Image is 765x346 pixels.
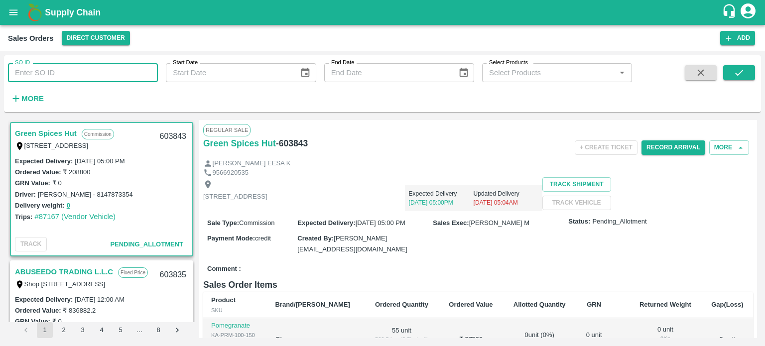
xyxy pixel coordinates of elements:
label: Delivery weight: [15,202,65,209]
button: Go to page 4 [94,322,110,338]
b: Gap(Loss) [711,301,743,308]
div: account of current user [739,2,757,23]
p: [DATE] 05:00PM [409,198,474,207]
label: Select Products [489,59,528,67]
h6: - 603843 [276,136,308,150]
input: Start Date [166,63,292,82]
label: SO ID [15,59,30,67]
p: [PERSON_NAME] EESA K [213,159,291,168]
div: 0 Kg [637,334,694,343]
label: Sales Exec : [433,219,469,227]
p: Expected Delivery [409,189,474,198]
label: Comment : [207,264,241,274]
p: Fixed Price [118,267,148,278]
b: Product [211,296,236,304]
div: customer-support [722,3,739,21]
label: Trips: [15,213,32,221]
strong: More [21,95,44,103]
button: Go to page 2 [56,322,72,338]
label: Payment Mode : [207,234,255,242]
label: ₹ 0 [52,318,62,325]
div: 603843 [154,125,192,148]
p: Updated Delivery [474,189,538,198]
input: End Date [324,63,450,82]
button: More [8,90,46,107]
button: Add [720,31,755,45]
label: ₹ 836882.2 [63,307,96,314]
label: Shop [STREET_ADDRESS] [24,280,106,288]
button: Go to page 3 [75,322,91,338]
a: Green Spices Hut [203,136,276,150]
a: ABUSEEDO TRADING L.L.C [15,265,113,278]
b: GRN [587,301,601,308]
button: Go to next page [169,322,185,338]
h6: Sales Order Items [203,278,753,292]
b: Brand/[PERSON_NAME] [275,301,350,308]
span: Regular Sale [203,124,251,136]
label: Ordered Value: [15,168,61,176]
button: page 1 [37,322,53,338]
button: Go to page 8 [150,322,166,338]
button: open drawer [2,1,25,24]
label: [STREET_ADDRESS] [24,142,89,149]
button: Choose date [296,63,315,82]
label: [PERSON_NAME] - 8147873354 [38,191,133,198]
label: Expected Delivery : [15,157,73,165]
div: KA-PRM-100-150 [211,331,259,340]
div: Sales Orders [8,32,54,45]
div: … [131,326,147,335]
label: ₹ 208800 [63,168,90,176]
p: [STREET_ADDRESS] [203,192,267,202]
button: More [709,140,749,155]
label: Start Date [173,59,198,67]
label: GRN Value: [15,318,50,325]
input: Select Products [485,66,613,79]
img: logo [25,2,45,22]
p: [DATE] 05:04AM [474,198,538,207]
button: Choose date [454,63,473,82]
label: ₹ 0 [52,179,62,187]
span: Commission [239,219,275,227]
b: Supply Chain [45,7,101,17]
button: Go to page 5 [113,322,128,338]
span: [PERSON_NAME] M [469,219,529,227]
label: End Date [331,59,354,67]
span: [PERSON_NAME][EMAIL_ADDRESS][DOMAIN_NAME] [297,234,407,253]
b: Ordered Quantity [375,301,428,308]
b: Allotted Quantity [513,301,566,308]
a: Green Spices Hut [15,127,77,140]
div: SKU [211,306,259,315]
label: [DATE] 12:00 AM [75,296,124,303]
label: Expected Delivery : [297,219,355,227]
label: Created By : [297,234,334,242]
button: Record Arrival [641,140,705,155]
p: Pomegranate [211,321,259,331]
button: 0 [67,200,70,212]
label: Status: [568,217,590,227]
div: 522.5 kgs (9.5kg/unit) [373,335,431,344]
a: #87167 (Vendor Vehicle) [34,213,116,221]
div: 603835 [154,263,192,287]
span: [DATE] 05:00 PM [356,219,405,227]
span: credit [255,234,271,242]
p: Commission [82,129,114,139]
input: Enter SO ID [8,63,158,82]
label: Driver: [15,191,36,198]
b: Ordered Value [449,301,493,308]
p: 9566920535 [213,168,249,178]
label: [DATE] 05:00 PM [75,157,125,165]
label: Expected Delivery : [15,296,73,303]
label: Ordered Value: [15,307,61,314]
button: Open [616,66,629,79]
span: Pending_Allotment [592,217,646,227]
nav: pagination navigation [16,322,187,338]
label: Sale Type : [207,219,239,227]
button: Select DC [62,31,130,45]
b: Returned Weight [639,301,691,308]
a: Supply Chain [45,5,722,19]
label: GRN Value: [15,179,50,187]
span: Pending_Allotment [110,240,183,248]
button: Track Shipment [542,177,611,192]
